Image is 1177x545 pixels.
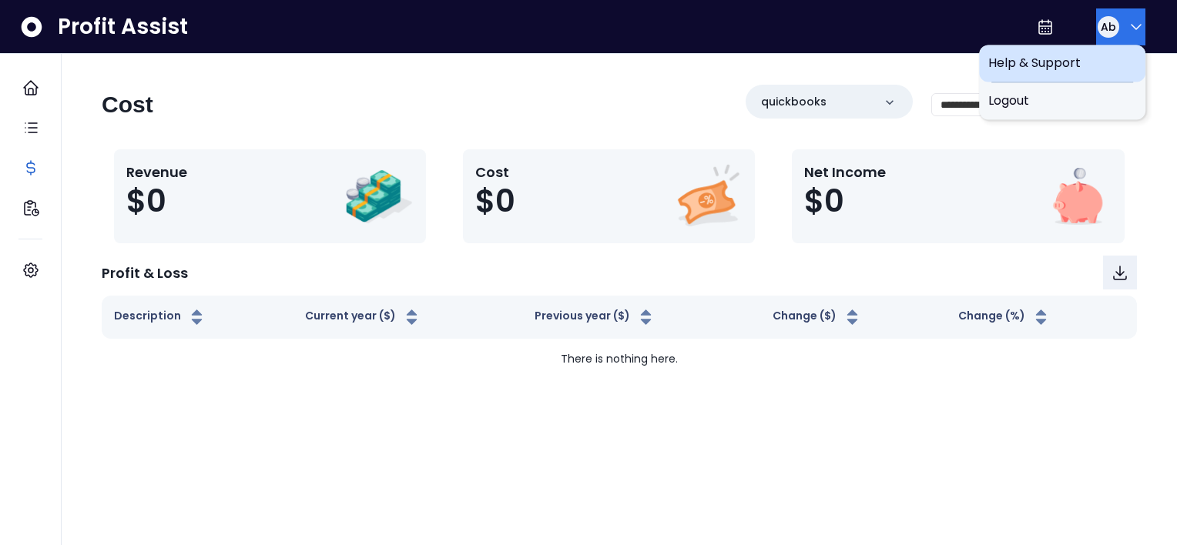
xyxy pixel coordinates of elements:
[773,308,862,326] button: Change ($)
[988,92,1136,110] span: Logout
[804,162,886,182] p: Net Income
[988,54,1136,72] span: Help & Support
[475,182,515,219] span: $0
[1103,256,1137,289] button: Download
[344,162,414,231] img: Revenue
[535,308,656,326] button: Previous year ($)
[58,13,188,41] span: Profit Assist
[102,339,1137,379] td: There is nothing here.
[1043,162,1112,231] img: Net Income
[958,308,1051,326] button: Change (%)
[1101,19,1116,35] span: Ab
[475,162,515,182] p: Cost
[673,162,743,231] img: Cost
[102,262,188,283] p: Profit & Loss
[102,91,153,119] h2: Cost
[126,162,187,182] p: Revenue
[761,94,827,110] p: quickbooks
[804,182,844,219] span: $0
[114,308,206,326] button: Description
[126,182,166,219] span: $0
[305,308,421,326] button: Current year ($)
